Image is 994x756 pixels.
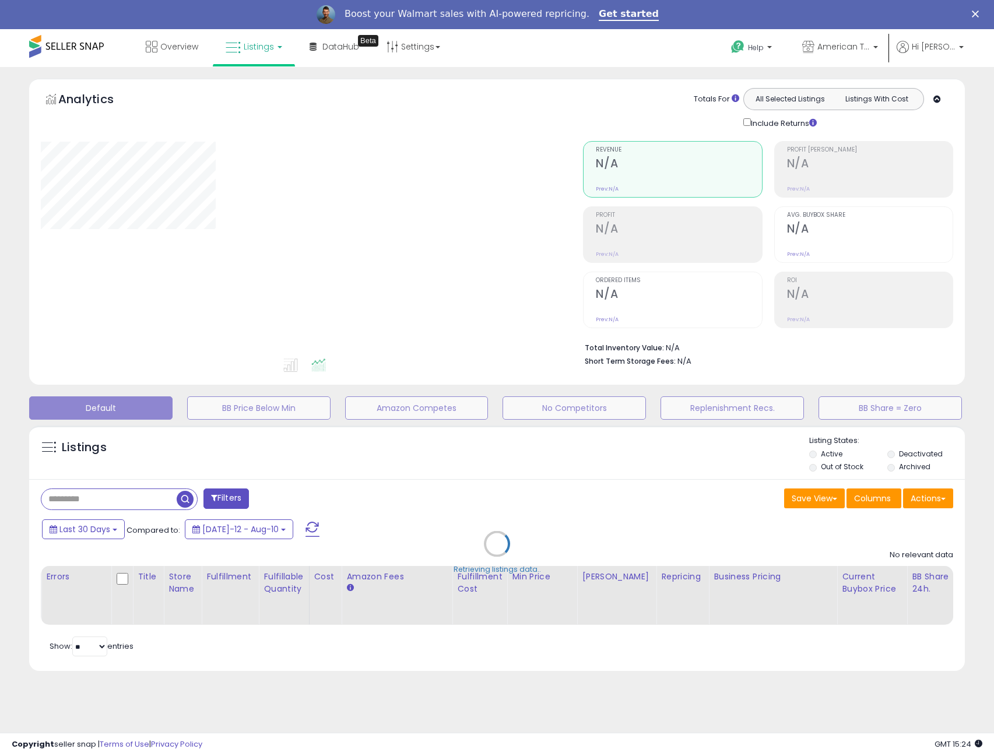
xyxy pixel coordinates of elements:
[787,251,810,258] small: Prev: N/A
[244,41,274,52] span: Listings
[787,212,953,219] span: Avg. Buybox Share
[793,29,887,67] a: American Telecom Headquarters
[596,147,761,153] span: Revenue
[735,116,831,129] div: Include Returns
[722,31,784,67] a: Help
[897,41,964,67] a: Hi [PERSON_NAME]
[596,277,761,284] span: Ordered Items
[58,91,136,110] h5: Analytics
[160,41,198,52] span: Overview
[345,396,489,420] button: Amazon Competes
[454,564,541,575] div: Retrieving listings data..
[833,92,920,107] button: Listings With Cost
[787,157,953,173] h2: N/A
[596,287,761,303] h2: N/A
[787,222,953,238] h2: N/A
[596,222,761,238] h2: N/A
[503,396,646,420] button: No Competitors
[596,212,761,219] span: Profit
[596,251,619,258] small: Prev: N/A
[787,287,953,303] h2: N/A
[358,35,378,47] div: Tooltip anchor
[596,185,619,192] small: Prev: N/A
[747,92,834,107] button: All Selected Listings
[301,29,368,64] a: DataHub
[378,29,449,64] a: Settings
[596,316,619,323] small: Prev: N/A
[137,29,207,64] a: Overview
[694,94,739,105] div: Totals For
[912,41,956,52] span: Hi [PERSON_NAME]
[819,396,962,420] button: BB Share = Zero
[29,396,173,420] button: Default
[187,396,331,420] button: BB Price Below Min
[599,8,659,21] a: Get started
[217,29,291,64] a: Listings
[787,185,810,192] small: Prev: N/A
[585,343,664,353] b: Total Inventory Value:
[817,41,870,52] span: American Telecom Headquarters
[730,40,745,54] i: Get Help
[317,5,335,24] img: Profile image for Adrian
[787,277,953,284] span: ROI
[677,356,691,367] span: N/A
[748,43,764,52] span: Help
[787,147,953,153] span: Profit [PERSON_NAME]
[345,8,589,20] div: Boost your Walmart sales with AI-powered repricing.
[972,10,984,17] div: Close
[585,340,944,354] li: N/A
[322,41,359,52] span: DataHub
[596,157,761,173] h2: N/A
[787,316,810,323] small: Prev: N/A
[661,396,804,420] button: Replenishment Recs.
[585,356,676,366] b: Short Term Storage Fees:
